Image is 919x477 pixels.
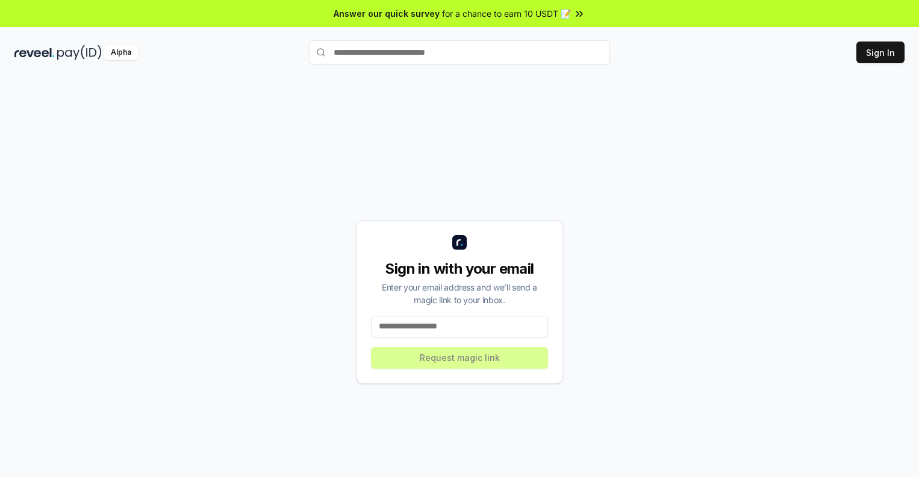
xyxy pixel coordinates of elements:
[104,45,138,60] div: Alpha
[14,45,55,60] img: reveel_dark
[371,259,548,279] div: Sign in with your email
[57,45,102,60] img: pay_id
[452,235,467,250] img: logo_small
[442,7,571,20] span: for a chance to earn 10 USDT 📝
[371,281,548,306] div: Enter your email address and we’ll send a magic link to your inbox.
[334,7,440,20] span: Answer our quick survey
[856,42,905,63] button: Sign In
